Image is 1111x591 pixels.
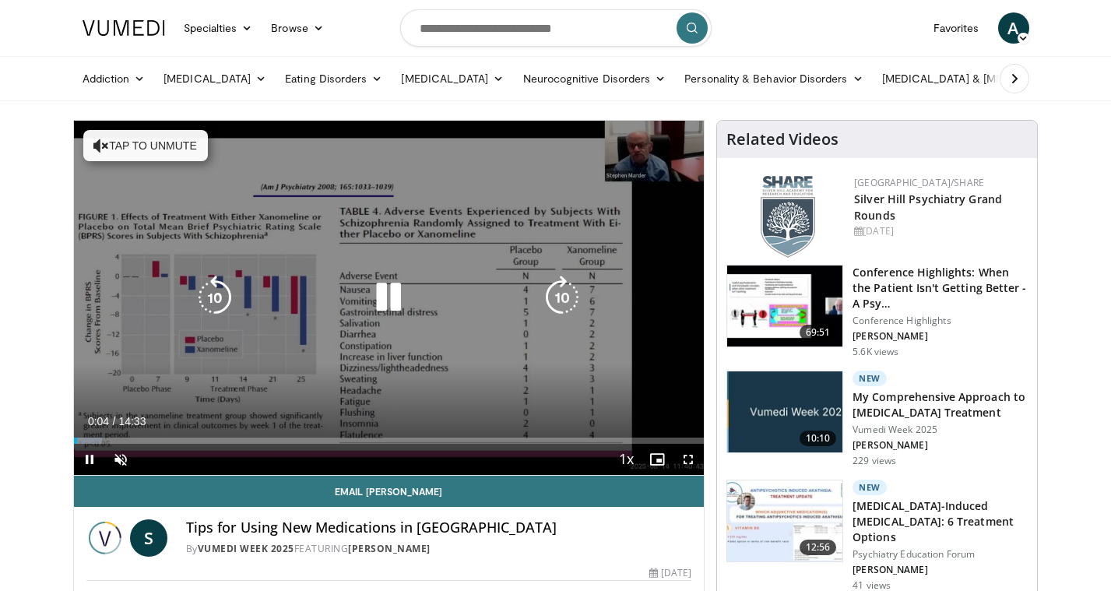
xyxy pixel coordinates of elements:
[853,265,1028,311] h3: Conference Highlights: When the Patient Isn't Getting Better - A Psy…
[800,325,837,340] span: 69:51
[610,444,642,475] button: Playback Rate
[854,224,1025,238] div: [DATE]
[186,519,692,536] h4: Tips for Using New Medications in [GEOGRAPHIC_DATA]
[853,480,887,495] p: New
[727,480,842,561] img: acc69c91-7912-4bad-b845-5f898388c7b9.150x105_q85_crop-smart_upscale.jpg
[400,9,712,47] input: Search topics, interventions
[118,415,146,427] span: 14:33
[198,542,294,555] a: Vumedi Week 2025
[854,192,1002,223] a: Silver Hill Psychiatry Grand Rounds
[853,315,1028,327] p: Conference Highlights
[853,498,1028,545] h3: [MEDICAL_DATA]-Induced [MEDICAL_DATA]: 6 Treatment Options
[853,424,1028,436] p: Vumedi Week 2025
[726,265,1028,358] a: 69:51 Conference Highlights: When the Patient Isn't Getting Better - A Psy… Conference Highlights...
[186,542,692,556] div: By FEATURING
[74,438,705,444] div: Progress Bar
[86,519,124,557] img: Vumedi Week 2025
[105,444,136,475] button: Unmute
[726,371,1028,467] a: 10:10 New My Comprehensive Approach to [MEDICAL_DATA] Treatment Vumedi Week 2025 [PERSON_NAME] 22...
[174,12,262,44] a: Specialties
[998,12,1029,44] a: A
[853,439,1028,452] p: [PERSON_NAME]
[853,371,887,386] p: New
[88,415,109,427] span: 0:04
[392,63,513,94] a: [MEDICAL_DATA]
[726,130,839,149] h4: Related Videos
[73,63,155,94] a: Addiction
[642,444,673,475] button: Enable picture-in-picture mode
[727,371,842,452] img: ae1082c4-cc90-4cd6-aa10-009092bfa42a.jpg.150x105_q85_crop-smart_upscale.jpg
[348,542,431,555] a: [PERSON_NAME]
[853,389,1028,420] h3: My Comprehensive Approach to [MEDICAL_DATA] Treatment
[853,346,898,358] p: 5.6K views
[854,176,984,189] a: [GEOGRAPHIC_DATA]/SHARE
[74,121,705,476] video-js: Video Player
[83,130,208,161] button: Tap to unmute
[675,63,872,94] a: Personality & Behavior Disorders
[853,455,896,467] p: 229 views
[83,20,165,36] img: VuMedi Logo
[800,540,837,555] span: 12:56
[873,63,1095,94] a: [MEDICAL_DATA] & [MEDICAL_DATA]
[727,266,842,347] img: 4362ec9e-0993-4580-bfd4-8e18d57e1d49.150x105_q85_crop-smart_upscale.jpg
[74,476,705,507] a: Email [PERSON_NAME]
[113,415,116,427] span: /
[514,63,676,94] a: Neurocognitive Disorders
[649,566,691,580] div: [DATE]
[800,431,837,446] span: 10:10
[74,444,105,475] button: Pause
[853,548,1028,561] p: Psychiatry Education Forum
[853,330,1028,343] p: [PERSON_NAME]
[276,63,392,94] a: Eating Disorders
[130,519,167,557] a: S
[673,444,704,475] button: Fullscreen
[154,63,276,94] a: [MEDICAL_DATA]
[262,12,333,44] a: Browse
[853,564,1028,576] p: [PERSON_NAME]
[924,12,989,44] a: Favorites
[761,176,815,258] img: f8aaeb6d-318f-4fcf-bd1d-54ce21f29e87.png.150x105_q85_autocrop_double_scale_upscale_version-0.2.png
